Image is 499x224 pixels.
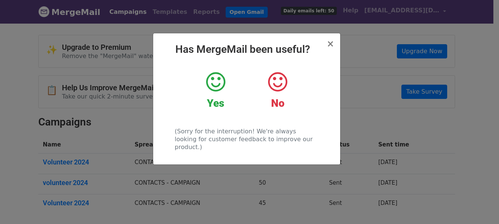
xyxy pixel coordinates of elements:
[271,97,285,109] strong: No
[327,39,334,48] button: Close
[190,71,241,110] a: Yes
[252,71,303,110] a: No
[175,127,318,151] p: (Sorry for the interruption! We're always looking for customer feedback to improve our product.)
[207,97,224,109] strong: Yes
[159,43,334,56] h2: Has MergeMail been useful?
[327,39,334,49] span: ×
